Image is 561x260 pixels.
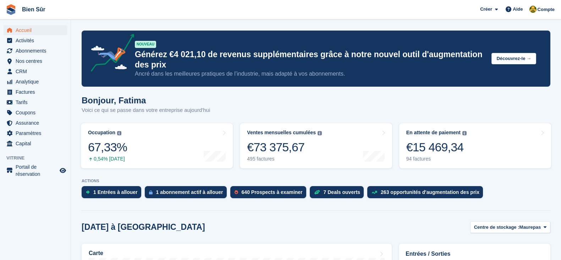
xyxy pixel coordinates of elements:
div: 495 factures [247,156,322,162]
div: €15 469,34 [406,140,467,155]
img: price_increase_opportunities-93ffe204e8149a01c8c9dc8f82e8f89637d9d84a8eef4429ea346261dce0b2c0.svg [372,191,377,194]
div: En attente de paiement [406,130,461,136]
a: Boutique d'aperçu [59,166,67,175]
a: 7 Deals ouverts [310,186,368,202]
span: Créer [480,6,492,13]
button: Centre de stockage : Maurepas [470,221,550,233]
a: menu [4,139,67,148]
span: Abonnements [16,46,58,56]
span: Vitrine [6,155,71,162]
a: 640 Prospects à examiner [230,186,310,202]
h1: Bonjour, Fatima [82,96,210,105]
div: Occupation [88,130,115,136]
p: Voici ce qui se passe dans votre entreprise aujourd'hui [82,106,210,114]
h2: Carte [89,250,103,256]
div: 7 Deals ouverts [324,189,361,195]
a: En attente de paiement €15 469,34 94 factures [399,123,551,168]
h2: Entrées / Sorties [406,250,544,258]
a: menu [4,118,67,128]
span: Portail de réservation [16,163,58,178]
img: deal-1b604bf984904fb50ccaf53a9ad4b4a5d6e5aea283cecdc64d6e3604feb123c2.svg [314,190,320,195]
p: Générez €4 021,10 de revenus supplémentaires grâce à notre nouvel outil d'augmentation des prix [135,49,486,70]
span: CRM [16,66,58,76]
a: 1 Entrées à allouer [82,186,145,202]
img: Fatima Kelaaoui [529,6,537,13]
div: 1 abonnement actif à allouer [156,189,223,195]
div: Ventes mensuelles cumulées [247,130,316,136]
div: €73 375,67 [247,140,322,155]
a: menu [4,97,67,107]
span: Analytique [16,77,58,87]
span: Activités [16,36,58,45]
a: Occupation 67,33% 0,54% [DATE] [81,123,233,168]
span: Tarifs [16,97,58,107]
span: Aide [513,6,523,13]
img: move_ins_to_allocate_icon-fdf77a2bb77ea45bf5b3d319d69a93e2d87916cf1d5bf7949dd705db3b84f3ca.svg [86,190,90,194]
a: 1 abonnement actif à allouer [145,186,230,202]
span: Compte [538,6,555,13]
span: Nos centres [16,56,58,66]
a: Ventes mensuelles cumulées €73 375,67 495 factures [240,123,392,168]
a: menu [4,163,67,178]
img: active_subscription_to_allocate_icon-d502201f5373d7db506a760aba3b589e785aa758c864c3986d89f69b8ff3... [149,190,153,195]
div: 94 factures [406,156,467,162]
span: Coupons [16,108,58,118]
img: prospect-51fa495bee0391a8d652442698ab0144808aea92771e9ea1ae160a38d050c398.svg [235,190,238,194]
a: 263 opportunités d'augmentation des prix [367,186,486,202]
span: Capital [16,139,58,148]
p: ACTIONS [82,179,550,183]
img: icon-info-grey-7440780725fd019a000dd9b08b2336e03edf1995a4989e88bcd33f0948082b44.svg [318,131,322,135]
span: Assurance [16,118,58,128]
button: Découvrez-le → [491,53,536,65]
a: menu [4,77,67,87]
h2: [DATE] à [GEOGRAPHIC_DATA] [82,222,205,232]
span: Accueil [16,25,58,35]
div: 1 Entrées à allouer [93,189,138,195]
div: 640 Prospects à examiner [242,189,303,195]
div: 263 opportunités d'augmentation des prix [381,189,479,195]
span: Paramètres [16,128,58,138]
a: menu [4,66,67,76]
img: icon-info-grey-7440780725fd019a000dd9b08b2336e03edf1995a4989e88bcd33f0948082b44.svg [117,131,121,135]
a: menu [4,36,67,45]
a: menu [4,25,67,35]
a: menu [4,108,67,118]
span: Centre de stockage : [474,224,519,231]
img: price-adjustments-announcement-icon-8257ccfd72463d97f412b2fc003d46551f7dbcb40ab6d574587a9cd5c0d94... [85,34,134,74]
div: NOUVEAU [135,41,156,48]
p: Ancré dans les meilleures pratiques de l’industrie, mais adapté à vos abonnements. [135,70,486,78]
a: Bien Sûr [19,4,48,15]
a: menu [4,56,67,66]
div: 67,33% [88,140,127,155]
span: Factures [16,87,58,97]
a: menu [4,46,67,56]
span: Maurepas [519,224,541,231]
div: 0,54% [DATE] [88,156,127,162]
a: menu [4,128,67,138]
a: menu [4,87,67,97]
img: stora-icon-8386f47178a22dfd0bd8f6a31ec36ba5ce8667c1dd55bd0f319d3a0aa187defe.svg [6,4,16,15]
img: icon-info-grey-7440780725fd019a000dd9b08b2336e03edf1995a4989e88bcd33f0948082b44.svg [462,131,467,135]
